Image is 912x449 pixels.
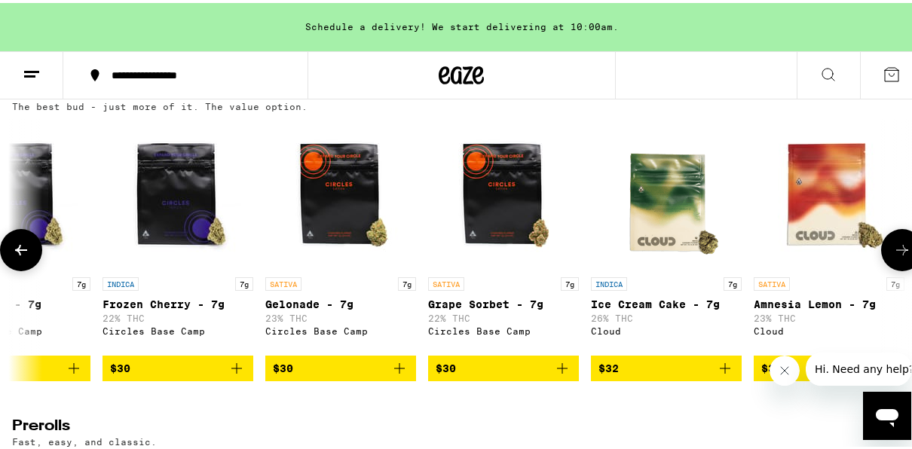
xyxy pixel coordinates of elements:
[428,310,579,320] p: 22% THC
[724,274,742,288] p: 7g
[265,353,416,378] button: Add to bag
[591,274,627,288] p: INDICA
[761,359,782,371] span: $32
[235,274,253,288] p: 7g
[436,359,456,371] span: $30
[103,295,253,307] p: Frozen Cherry - 7g
[754,116,904,267] img: Cloud - Amnesia Lemon - 7g
[561,274,579,288] p: 7g
[103,353,253,378] button: Add to bag
[598,359,619,371] span: $32
[103,310,253,320] p: 22% THC
[103,116,253,267] img: Circles Base Camp - Frozen Cherry - 7g
[754,310,904,320] p: 23% THC
[428,353,579,378] button: Add to bag
[265,274,301,288] p: SATIVA
[103,323,253,333] div: Circles Base Camp
[591,310,742,320] p: 26% THC
[428,116,579,267] img: Circles Base Camp - Grape Sorbet - 7g
[754,323,904,333] div: Cloud
[428,323,579,333] div: Circles Base Camp
[862,416,911,434] a: (50)
[273,359,293,371] span: $30
[428,295,579,307] p: Grape Sorbet - 7g
[9,11,109,23] span: Hi. Need any help?
[754,353,904,378] button: Add to bag
[72,274,90,288] p: 7g
[12,99,308,108] p: The best bud - just more of it. The value option.
[265,295,416,307] p: Gelonade - 7g
[591,295,742,307] p: Ice Cream Cake - 7g
[428,116,579,353] a: Open page for Grape Sorbet - 7g from Circles Base Camp
[591,323,742,333] div: Cloud
[110,359,130,371] span: $30
[886,274,904,288] p: 7g
[428,274,464,288] p: SATIVA
[103,274,139,288] p: INDICA
[591,116,742,353] a: Open page for Ice Cream Cake - 7g from Cloud
[863,389,911,437] iframe: Button to launch messaging window
[770,353,800,383] iframe: Close message
[265,323,416,333] div: Circles Base Camp
[12,416,837,434] h2: Prerolls
[398,274,416,288] p: 7g
[754,295,904,307] p: Amnesia Lemon - 7g
[591,353,742,378] button: Add to bag
[265,116,416,267] img: Circles Base Camp - Gelonade - 7g
[754,116,904,353] a: Open page for Amnesia Lemon - 7g from Cloud
[806,350,911,383] iframe: Message from company
[591,116,742,267] img: Cloud - Ice Cream Cake - 7g
[12,434,157,444] p: Fast, easy, and classic.
[265,310,416,320] p: 23% THC
[265,116,416,353] a: Open page for Gelonade - 7g from Circles Base Camp
[754,274,790,288] p: SATIVA
[103,116,253,353] a: Open page for Frozen Cherry - 7g from Circles Base Camp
